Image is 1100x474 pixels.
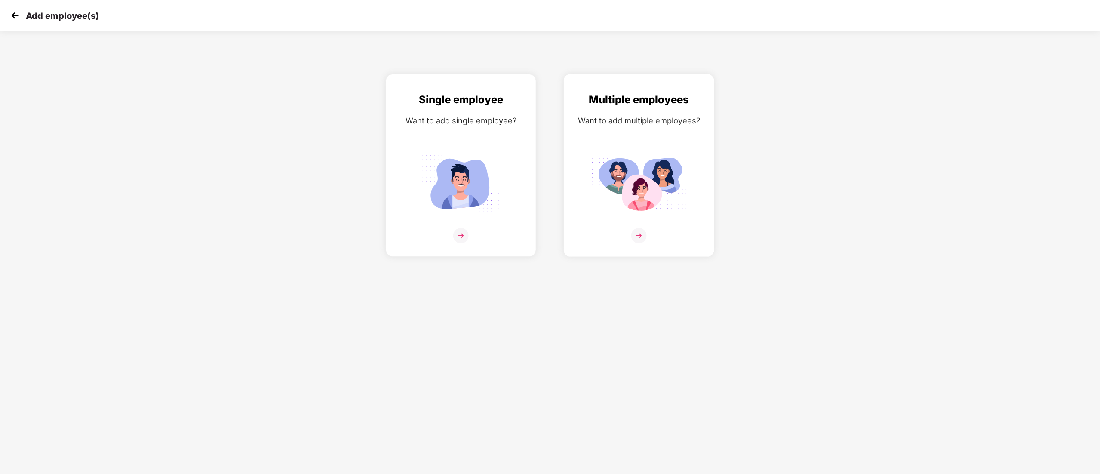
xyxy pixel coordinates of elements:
div: Want to add multiple employees? [573,114,705,127]
img: svg+xml;base64,PHN2ZyB4bWxucz0iaHR0cDovL3d3dy53My5vcmcvMjAwMC9zdmciIHdpZHRoPSIzNiIgaGVpZ2h0PSIzNi... [631,228,647,243]
div: Multiple employees [573,92,705,108]
div: Single employee [395,92,527,108]
img: svg+xml;base64,PHN2ZyB4bWxucz0iaHR0cDovL3d3dy53My5vcmcvMjAwMC9zdmciIHdpZHRoPSIzNiIgaGVpZ2h0PSIzNi... [453,228,469,243]
img: svg+xml;base64,PHN2ZyB4bWxucz0iaHR0cDovL3d3dy53My5vcmcvMjAwMC9zdmciIHdpZHRoPSIzMCIgaGVpZ2h0PSIzMC... [9,9,22,22]
p: Add employee(s) [26,11,99,21]
img: svg+xml;base64,PHN2ZyB4bWxucz0iaHR0cDovL3d3dy53My5vcmcvMjAwMC9zdmciIGlkPSJTaW5nbGVfZW1wbG95ZWUiIH... [413,150,509,217]
div: Want to add single employee? [395,114,527,127]
img: svg+xml;base64,PHN2ZyB4bWxucz0iaHR0cDovL3d3dy53My5vcmcvMjAwMC9zdmciIGlkPSJNdWx0aXBsZV9lbXBsb3llZS... [591,150,687,217]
